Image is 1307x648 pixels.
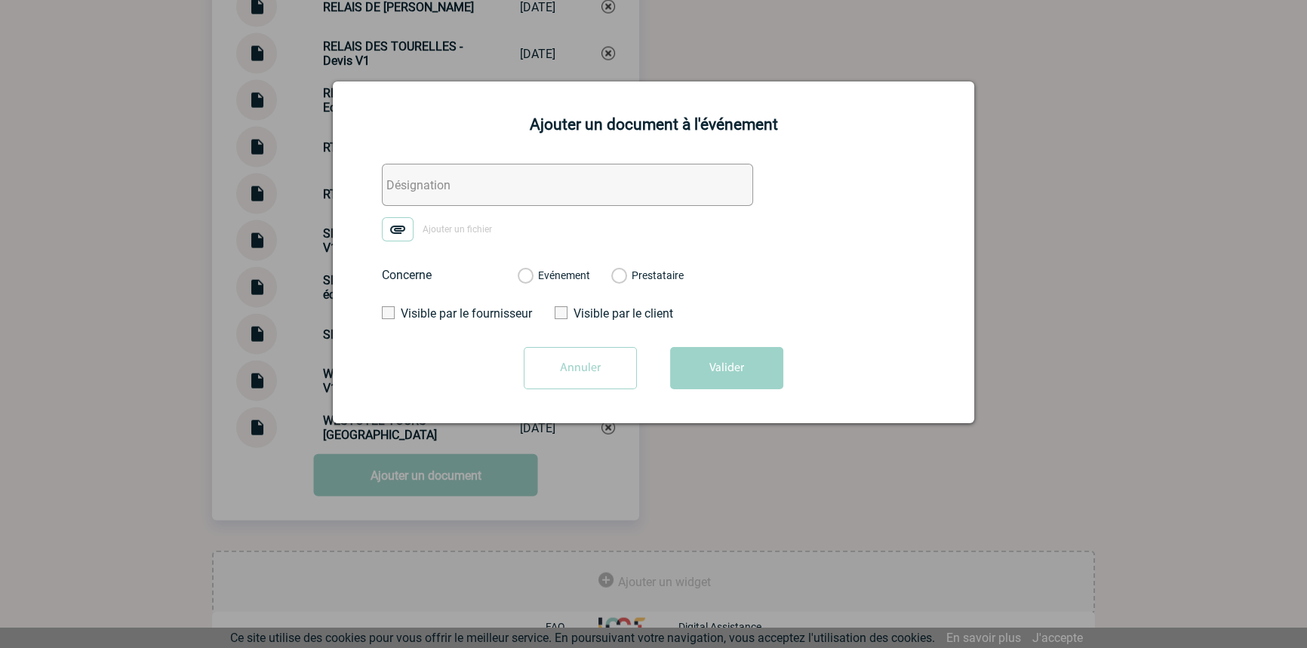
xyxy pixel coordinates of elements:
label: Visible par le client [555,306,694,321]
input: Annuler [524,347,637,389]
label: Visible par le fournisseur [382,306,521,321]
label: Evénement [518,269,532,283]
label: Concerne [382,268,503,282]
span: Ajouter un fichier [423,224,492,235]
h2: Ajouter un document à l'événement [352,115,955,134]
button: Valider [670,347,783,389]
label: Prestataire [611,269,626,283]
input: Désignation [382,164,753,206]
